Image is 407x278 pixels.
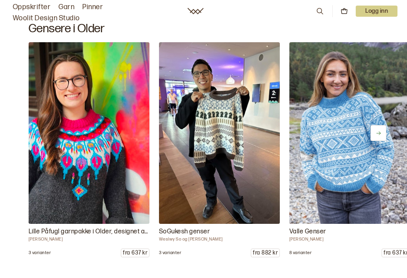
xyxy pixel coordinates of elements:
p: Logg inn [356,6,397,17]
p: Lille Påfugl garnpakke i Older, designet av [PERSON_NAME] [29,227,149,237]
p: 3 varianter [159,250,181,256]
a: Woolit Design Studio [13,13,80,24]
a: Weslwy So og Dommarju Gukesh So - Gukesh Denne genseren er designet av Wesley So og Dommaraju Guk... [159,42,280,257]
p: Weslwy So og [PERSON_NAME] [159,237,280,242]
p: SoGukesh genser [159,227,280,237]
a: Pinner [82,2,103,13]
img: Linka Neumann Lille Påfugl Vi har garnpakke til Linka Neumanns vakre Lille Påfugl. Vi gjør opzmer... [29,42,149,224]
button: User dropdown [356,6,397,17]
p: [PERSON_NAME] [29,237,149,242]
img: Weslwy So og Dommarju Gukesh So - Gukesh Denne genseren er designet av Wesley So og Dommaraju Guk... [159,42,280,224]
h2: Gensere i Older [29,22,378,36]
a: Garn [58,2,74,13]
p: 3 varianter [29,250,51,256]
p: fra 637 kr [121,249,149,257]
p: 8 varianter [289,250,312,256]
a: Linka Neumann Lille Påfugl Vi har garnpakke til Linka Neumanns vakre Lille Påfugl. Vi gjør opzmer... [29,42,149,257]
p: fra 882 kr [251,249,279,257]
a: Woolit [188,8,203,14]
a: Oppskrifter [13,2,50,13]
